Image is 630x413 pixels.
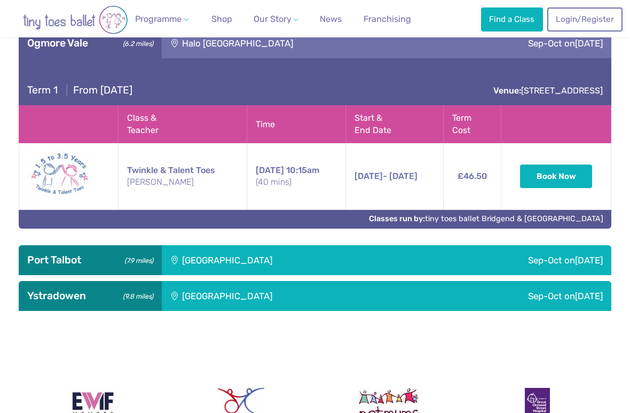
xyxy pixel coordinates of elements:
small: (7.9 miles) [121,254,153,265]
td: £46.50 [444,143,501,210]
a: Shop [207,9,236,30]
span: - [DATE] [355,171,418,181]
a: Classes run by:tiny toes ballet Bridgend & [GEOGRAPHIC_DATA] [369,214,603,223]
span: Term 1 [27,84,58,96]
div: Sep-Oct on [416,245,611,275]
span: | [60,84,73,96]
span: Our Story [254,14,292,24]
span: [DATE] [575,291,603,301]
span: [DATE] [575,255,603,266]
a: Franchising [359,9,415,30]
span: News [320,14,342,24]
div: [GEOGRAPHIC_DATA] [162,281,416,311]
h4: From [DATE] [27,84,132,97]
strong: Venue: [493,85,521,96]
h3: Ogmore Vale [27,37,153,50]
a: Our Story [249,9,303,30]
small: (9.8 miles) [119,290,153,301]
a: Venue:[STREET_ADDRESS] [493,85,603,96]
div: Halo [GEOGRAPHIC_DATA] [162,28,434,58]
span: [DATE] [355,171,383,181]
h3: Port Talbot [27,254,153,267]
img: tiny toes ballet [11,5,139,34]
small: (40 mins) [256,176,337,188]
th: Class & Teacher [119,106,247,143]
span: Franchising [364,14,411,24]
a: Find a Class [481,7,543,31]
div: Sep-Oct on [416,281,611,311]
th: Term Cost [444,106,501,143]
th: Start & End Date [345,106,444,143]
th: Time [247,106,346,143]
td: 10:15am [247,143,346,210]
strong: Classes run by: [369,214,425,223]
span: Shop [211,14,232,24]
td: Twinkle & Talent Toes [119,143,247,210]
a: Login/Register [547,7,622,31]
button: Book Now [520,165,593,188]
div: [GEOGRAPHIC_DATA] [162,245,416,275]
span: [DATE] [575,38,603,49]
span: Programme [135,14,182,24]
a: News [316,9,346,30]
a: Programme [131,9,193,30]
h3: Ystradowen [27,290,153,302]
div: Sep-Oct on [433,28,611,58]
small: (6.2 miles) [119,37,153,48]
span: [DATE] [256,165,284,175]
small: [PERSON_NAME] [127,176,238,188]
